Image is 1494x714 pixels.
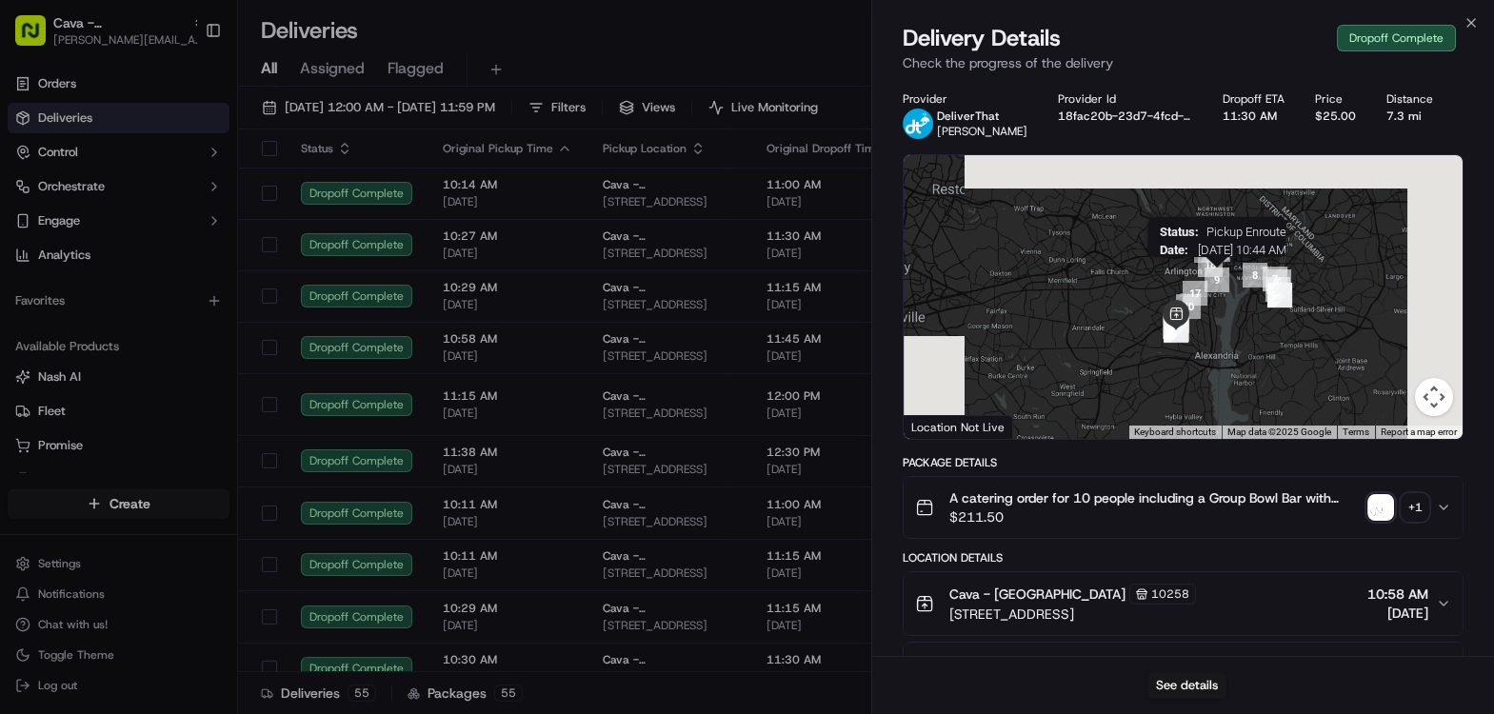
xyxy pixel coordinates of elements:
img: Google [908,414,971,439]
a: Terms (opens in new tab) [1343,426,1369,437]
button: signature_proof_of_delivery image+1 [1367,494,1428,521]
button: Keyboard shortcuts [1134,426,1216,439]
div: 10 [1176,294,1201,319]
span: Status : [1159,225,1198,239]
div: 📗 [19,426,34,442]
span: 11:45 AM [1367,654,1428,673]
span: [PERSON_NAME] [59,294,154,309]
p: DeliverThat [937,109,1027,124]
a: Open this area in Google Maps (opens a new window) [908,414,971,439]
div: 6 [1266,269,1291,294]
div: Location Details [903,550,1464,565]
span: A catering order for 10 people including a Group Bowl Bar with Grilled Chicken, Saffron Basmati W... [949,488,1360,507]
button: Map camera controls [1415,378,1453,416]
div: 17 [1183,281,1207,306]
a: Report a map error [1381,426,1457,437]
span: Date : [1159,243,1187,257]
span: 10258 [1151,586,1189,602]
button: Start new chat [324,187,347,209]
div: 9 [1205,268,1229,292]
button: See all [295,243,347,266]
button: A catering order for 10 people including a Group Bowl Bar with Grilled Chicken, Saffron Basmati W... [904,477,1463,538]
span: Pickup Enroute [1205,225,1285,239]
button: Integrated Dermatology of 19th Street [PERSON_NAME]11:45 AM [904,643,1463,704]
div: Package Details [903,455,1464,470]
span: Knowledge Base [38,425,146,444]
p: Check the progress of the delivery [903,53,1464,72]
img: Brittany Newman [19,276,50,307]
div: We're available if you need us! [86,200,262,215]
p: Welcome 👋 [19,75,347,106]
div: + 1 [1402,494,1428,521]
span: API Documentation [180,425,306,444]
div: 8 [1243,263,1267,288]
span: 10:58 AM [1367,585,1428,604]
span: [PERSON_NAME] [937,124,1027,139]
a: 📗Knowledge Base [11,417,153,451]
div: $25.00 [1315,109,1356,124]
span: [DATE] 10:44 AM [1195,243,1285,257]
div: Provider Id [1058,91,1192,107]
input: Got a question? Start typing here... [50,122,343,142]
img: 1736555255976-a54dd68f-1ca7-489b-9aae-adbdc363a1c4 [19,181,53,215]
span: [PERSON_NAME] [59,346,154,361]
button: Cava - [GEOGRAPHIC_DATA]10258[STREET_ADDRESS]10:58 AM[DATE] [904,572,1463,635]
img: 1738778727109-b901c2ba-d612-49f7-a14d-d897ce62d23f [40,181,74,215]
a: Powered byPylon [134,470,230,486]
div: 💻 [161,426,176,442]
span: Cava - [GEOGRAPHIC_DATA] [949,585,1125,604]
button: 18fac20b-23d7-4fcd-b19a-4357367c5542 [1058,109,1192,124]
div: Price [1315,91,1356,107]
img: 1736555255976-a54dd68f-1ca7-489b-9aae-adbdc363a1c4 [38,347,53,362]
span: Delivery Details [903,23,1061,53]
span: • [158,346,165,361]
img: signature_proof_of_delivery image [1367,494,1394,521]
span: [DATE] [169,346,208,361]
img: Charles Folsom [19,327,50,358]
div: 4 [1267,283,1292,307]
img: 1736555255976-a54dd68f-1ca7-489b-9aae-adbdc363a1c4 [38,295,53,310]
span: Integrated Dermatology of 19th Street [PERSON_NAME] [949,654,1300,673]
span: [DATE] [1367,604,1428,623]
span: • [158,294,165,309]
span: [STREET_ADDRESS] [949,605,1196,624]
div: Start new chat [86,181,312,200]
a: 💻API Documentation [153,417,313,451]
div: Past conversations [19,247,128,262]
img: Nash [19,18,57,56]
span: [DATE] [169,294,208,309]
div: 7 [1263,267,1287,291]
div: Location Not Live [904,415,1013,439]
div: Dropoff ETA [1223,91,1285,107]
span: $211.50 [949,507,1360,526]
div: 18 [1198,252,1223,277]
img: profile_deliverthat_partner.png [903,109,933,139]
button: See details [1147,672,1226,699]
span: Map data ©2025 Google [1227,426,1331,437]
div: 11:30 AM [1223,109,1285,124]
span: Pylon [189,471,230,486]
div: Provider [903,91,1027,107]
div: Distance [1386,91,1433,107]
div: 7.3 mi [1386,109,1433,124]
